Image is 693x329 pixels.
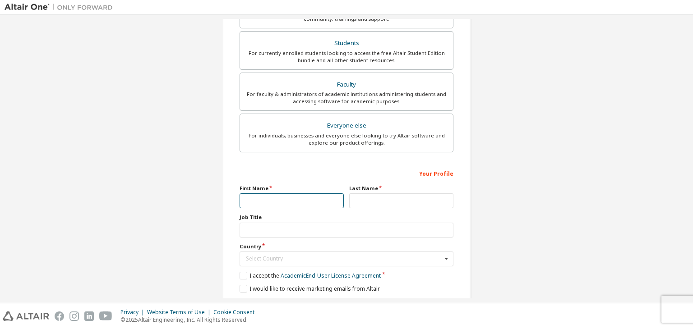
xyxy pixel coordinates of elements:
[245,37,448,50] div: Students
[245,119,448,132] div: Everyone else
[245,50,448,64] div: For currently enrolled students looking to access the free Altair Student Edition bundle and all ...
[245,91,448,105] div: For faculty & administrators of academic institutions administering students and accessing softwa...
[84,311,94,321] img: linkedin.svg
[5,3,117,12] img: Altair One
[240,243,453,250] label: Country
[245,78,448,91] div: Faculty
[55,311,64,321] img: facebook.svg
[120,316,260,324] p: © 2025 Altair Engineering, Inc. All Rights Reserved.
[147,309,213,316] div: Website Terms of Use
[349,185,453,192] label: Last Name
[69,311,79,321] img: instagram.svg
[281,272,381,279] a: Academic End-User License Agreement
[3,311,49,321] img: altair_logo.svg
[240,285,380,292] label: I would like to receive marketing emails from Altair
[240,298,453,311] div: Email already exists
[240,272,381,279] label: I accept the
[240,166,453,180] div: Your Profile
[213,309,260,316] div: Cookie Consent
[120,309,147,316] div: Privacy
[240,214,453,221] label: Job Title
[240,185,344,192] label: First Name
[245,132,448,146] div: For individuals, businesses and everyone else looking to try Altair software and explore our prod...
[246,256,442,261] div: Select Country
[99,311,112,321] img: youtube.svg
